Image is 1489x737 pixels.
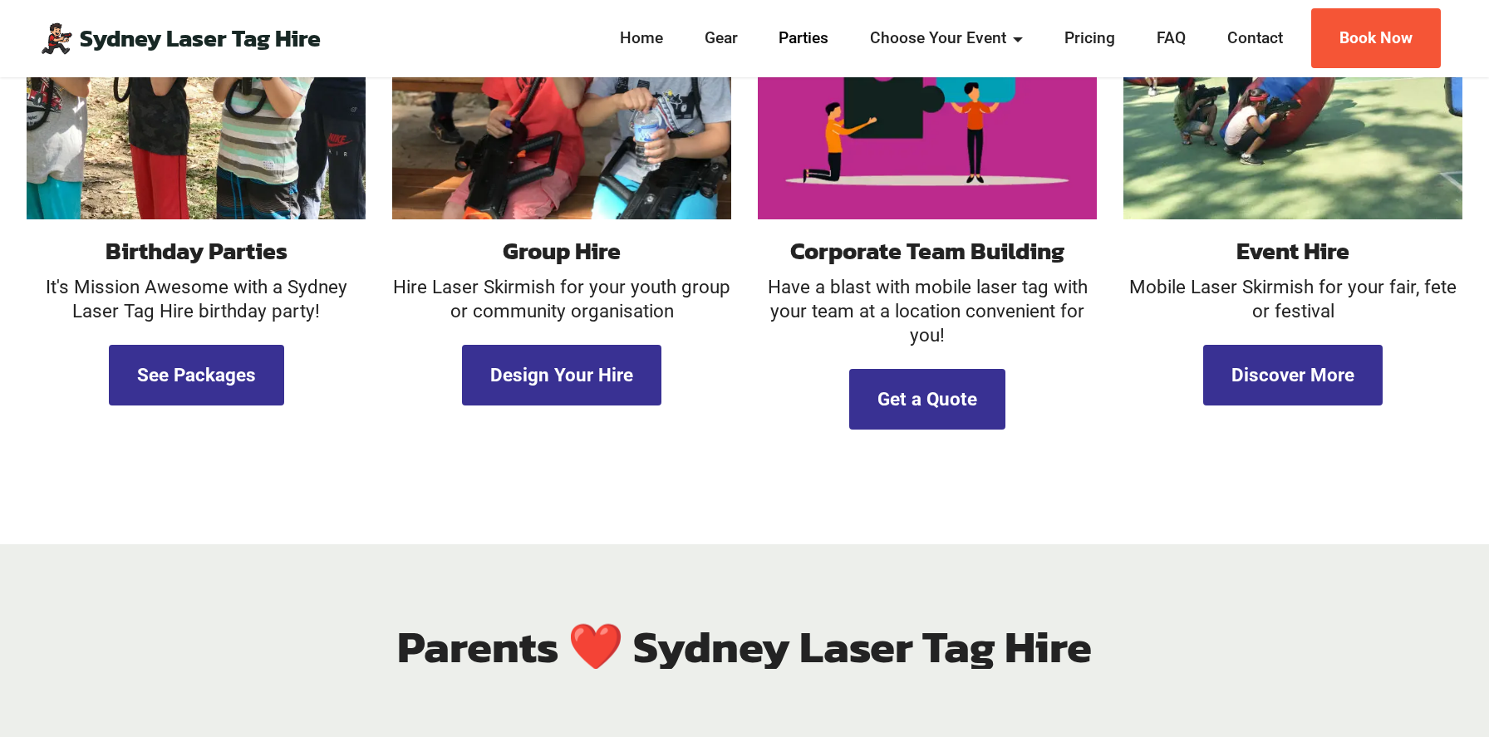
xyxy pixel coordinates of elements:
[1236,233,1349,268] strong: Event Hire
[106,233,287,268] strong: Birthday Parties
[790,233,1064,268] strong: Corporate Team Building
[1222,27,1288,51] a: Contact
[1311,8,1441,69] a: Book Now
[392,275,731,323] p: Hire Laser Skirmish for your youth group or community organisation
[1123,275,1462,323] p: Mobile Laser Skirmish for your fair, fete or festival
[774,27,834,51] a: Parties
[109,345,284,405] a: See Packages
[866,27,1029,51] a: Choose Your Event
[1059,27,1120,51] a: Pricing
[1203,345,1383,405] a: Discover More
[1152,27,1191,51] a: FAQ
[80,27,321,51] a: Sydney Laser Tag Hire
[700,27,743,51] a: Gear
[40,22,73,55] img: Mobile Laser Tag Parties Sydney
[503,233,621,268] strong: Group Hire
[397,612,1092,680] strong: Parents ❤️ Sydney Laser Tag Hire
[615,27,668,51] a: Home
[462,345,661,405] a: Design Your Hire
[849,369,1005,430] a: Get a Quote
[758,275,1097,347] p: Have a blast with mobile laser tag with your team at a location convenient for you!
[27,275,366,323] p: It's Mission Awesome with a Sydney Laser Tag Hire birthday party!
